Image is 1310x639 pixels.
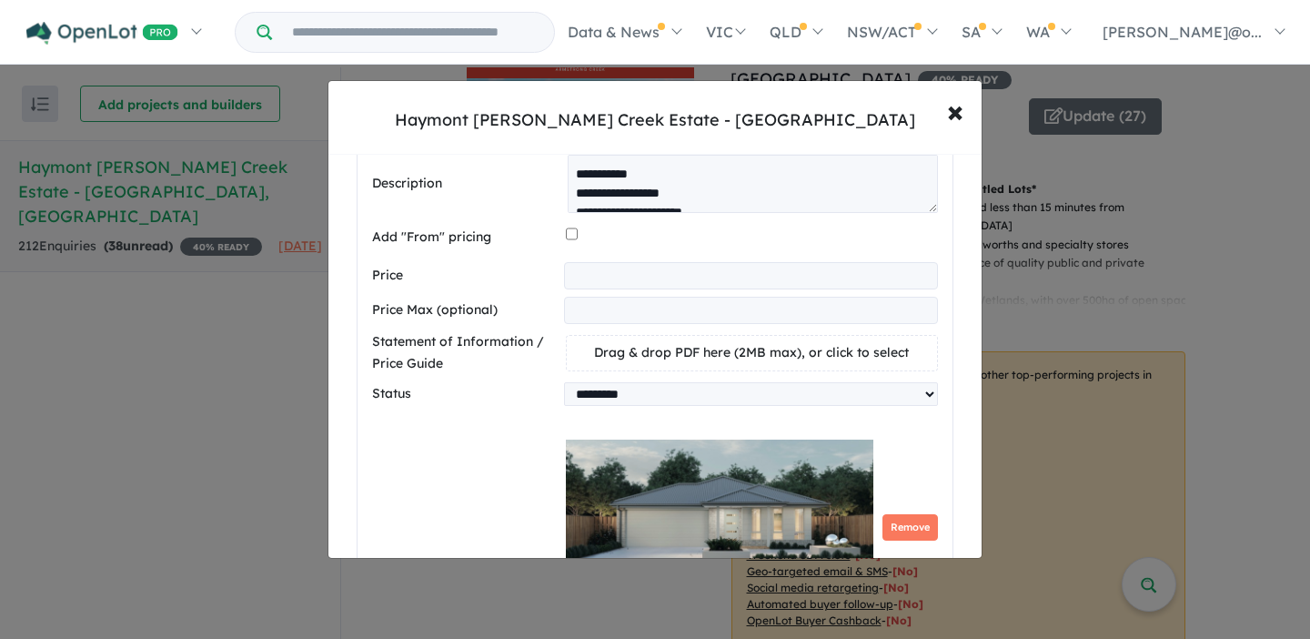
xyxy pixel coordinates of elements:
label: Price Max (optional) [372,299,557,321]
span: [PERSON_NAME]@o... [1103,23,1262,41]
label: Statement of Information / Price Guide [372,331,559,375]
img: Openlot PRO Logo White [26,22,178,45]
label: Description [372,173,560,195]
label: Price [372,265,557,287]
input: Try estate name, suburb, builder or developer [276,13,550,52]
img: Haymont Armstrong Creek Estate - Charlemont - Lot 340 [566,413,873,595]
span: × [947,91,963,130]
span: Drag & drop PDF here (2MB max), or click to select [594,344,909,360]
label: Status [372,383,557,405]
div: Haymont [PERSON_NAME] Creek Estate - [GEOGRAPHIC_DATA] [395,108,915,132]
button: Remove [882,514,938,541]
label: Add "From" pricing [372,227,559,248]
